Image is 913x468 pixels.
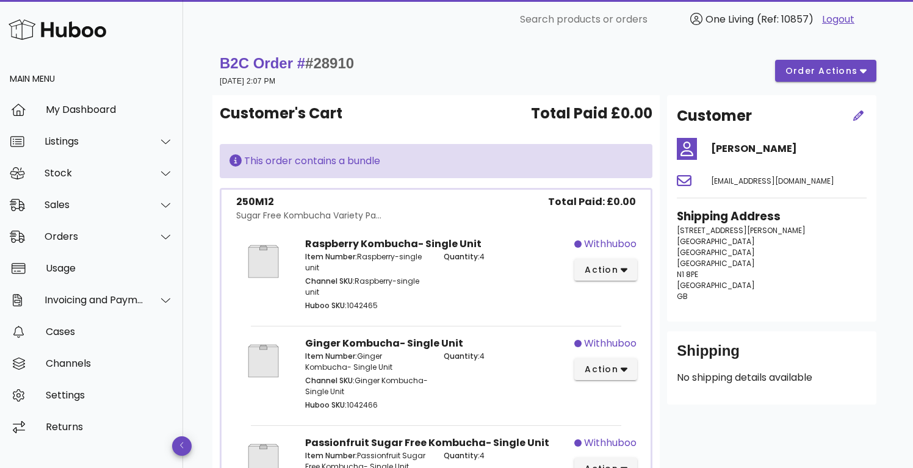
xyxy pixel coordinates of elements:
[584,436,637,450] span: withhuboo
[45,294,144,306] div: Invoicing and Payments
[584,264,618,276] span: action
[305,300,428,311] p: 1042465
[305,400,428,411] p: 1042466
[444,450,480,461] span: Quantity:
[46,326,173,337] div: Cases
[45,199,144,211] div: Sales
[236,237,290,286] img: Product Image
[305,300,347,311] span: Huboo SKU:
[236,195,381,209] div: 250M12
[584,237,637,251] span: withhuboo
[444,351,567,362] p: 4
[677,208,867,225] h3: Shipping Address
[229,154,643,168] div: This order contains a bundle
[305,351,357,361] span: Item Number:
[220,103,342,124] span: Customer's Cart
[45,135,144,147] div: Listings
[775,60,876,82] button: order actions
[9,16,106,43] img: Huboo Logo
[45,167,144,179] div: Stock
[531,103,652,124] span: Total Paid £0.00
[305,400,347,410] span: Huboo SKU:
[706,12,754,26] span: One Living
[305,336,463,350] strong: Ginger Kombucha- Single Unit
[305,375,428,397] p: Ginger Kombucha- Single Unit
[677,280,755,290] span: [GEOGRAPHIC_DATA]
[548,195,636,209] span: Total Paid: £0.00
[444,251,567,262] p: 4
[677,269,698,279] span: N1 8PE
[46,104,173,115] div: My Dashboard
[584,363,618,376] span: action
[677,370,867,385] p: No shipping details available
[677,258,755,268] span: [GEOGRAPHIC_DATA]
[711,142,867,156] h4: [PERSON_NAME]
[822,12,854,27] a: Logout
[444,450,567,461] p: 4
[236,336,290,386] img: Product Image
[574,358,637,380] button: action
[236,209,381,222] div: Sugar Free Kombucha Variety Pa...
[305,276,355,286] span: Channel SKU:
[584,336,637,351] span: withhuboo
[220,77,275,85] small: [DATE] 2:07 PM
[677,236,755,247] span: [GEOGRAPHIC_DATA]
[46,421,173,433] div: Returns
[305,55,354,71] span: #28910
[46,262,173,274] div: Usage
[305,450,357,461] span: Item Number:
[574,259,637,281] button: action
[305,436,549,450] strong: Passionfruit Sugar Free Kombucha- Single Unit
[220,55,354,71] strong: B2C Order #
[677,247,755,257] span: [GEOGRAPHIC_DATA]
[305,351,428,373] p: Ginger Kombucha- Single Unit
[677,105,752,127] h2: Customer
[444,251,480,262] span: Quantity:
[677,225,806,236] span: [STREET_ADDRESS][PERSON_NAME]
[305,276,428,298] p: Raspberry-single unit
[305,237,482,251] strong: Raspberry Kombucha- Single Unit
[677,291,688,301] span: GB
[305,375,355,386] span: Channel SKU:
[45,231,144,242] div: Orders
[305,251,428,273] p: Raspberry-single unit
[677,341,867,370] div: Shipping
[711,176,834,186] span: [EMAIL_ADDRESS][DOMAIN_NAME]
[444,351,480,361] span: Quantity:
[46,389,173,401] div: Settings
[46,358,173,369] div: Channels
[785,65,858,77] span: order actions
[305,251,357,262] span: Item Number:
[757,12,814,26] span: (Ref: 10857)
